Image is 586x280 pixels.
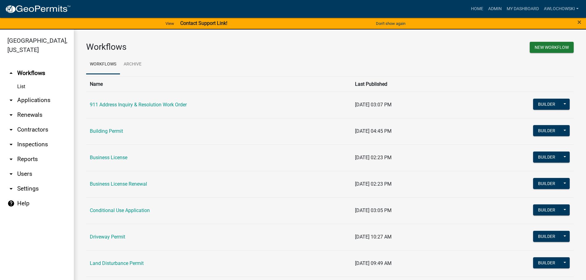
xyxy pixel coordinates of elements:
i: help [7,200,15,207]
span: [DATE] 10:27 AM [355,234,392,240]
i: arrow_drop_up [7,69,15,77]
a: Workflows [86,55,120,74]
button: New Workflow [530,42,574,53]
a: Admin [486,3,504,15]
strong: Contact Support Link! [180,20,227,26]
h3: Workflows [86,42,325,52]
th: Name [86,77,351,92]
span: [DATE] 02:23 PM [355,181,392,187]
button: Close [577,18,581,26]
button: Builder [533,257,560,268]
i: arrow_drop_down [7,170,15,178]
a: Driveway Permit [90,234,125,240]
span: × [577,18,581,26]
a: Business License Renewal [90,181,147,187]
button: Builder [533,152,560,163]
span: [DATE] 03:07 PM [355,102,392,108]
a: My Dashboard [504,3,541,15]
a: View [163,18,177,29]
i: arrow_drop_down [7,185,15,192]
a: 911 Address Inquiry & Resolution Work Order [90,102,187,108]
span: [DATE] 09:49 AM [355,260,392,266]
a: Conditional Use Application [90,207,150,213]
a: Building Permit [90,128,123,134]
i: arrow_drop_down [7,141,15,148]
i: arrow_drop_down [7,156,15,163]
i: arrow_drop_down [7,126,15,133]
a: Home [468,3,486,15]
button: Builder [533,125,560,136]
button: Builder [533,178,560,189]
span: [DATE] 03:05 PM [355,207,392,213]
button: Don't show again [373,18,408,29]
span: [DATE] 04:45 PM [355,128,392,134]
button: Builder [533,204,560,215]
button: Builder [533,99,560,110]
i: arrow_drop_down [7,97,15,104]
a: Business License [90,155,127,160]
a: Archive [120,55,145,74]
th: Last Published [351,77,462,92]
span: [DATE] 02:23 PM [355,155,392,160]
a: awlochowski [541,3,581,15]
a: Land Disturbance Permit [90,260,144,266]
i: arrow_drop_down [7,111,15,119]
button: Builder [533,231,560,242]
